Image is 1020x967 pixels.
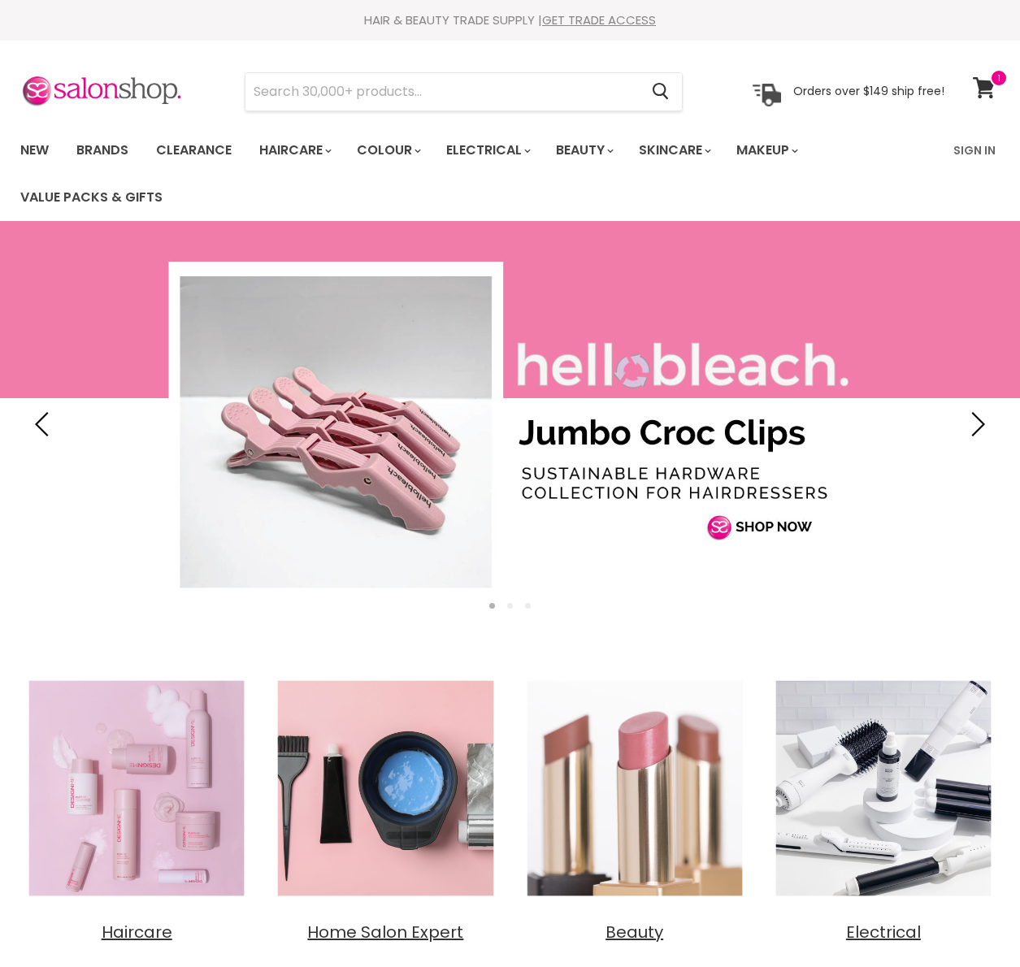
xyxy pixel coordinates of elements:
[507,603,513,609] li: Page dot 2
[542,11,656,28] a: GET TRADE ACCESS
[245,72,683,111] form: Product
[269,672,501,904] img: Home Salon Expert
[20,672,253,943] a: Haircare Haircare
[434,133,540,167] a: Electrical
[345,133,431,167] a: Colour
[8,180,175,215] a: Value Packs & Gifts
[544,133,623,167] a: Beauty
[8,127,944,221] ul: Main menu
[519,672,751,904] img: Beauty
[64,133,141,167] a: Brands
[959,408,992,440] button: Next
[627,133,721,167] a: Skincare
[767,672,1000,904] img: Electrical
[639,73,682,111] button: Search
[846,921,921,943] span: Electrical
[245,73,639,111] input: Search
[102,921,172,943] span: Haircare
[247,133,341,167] a: Haircare
[944,133,1005,167] a: Sign In
[793,84,944,98] p: Orders over $149 ship free!
[724,133,808,167] a: Makeup
[20,672,253,904] img: Haircare
[767,672,1000,943] a: Electrical Electrical
[489,603,495,609] li: Page dot 1
[8,133,61,167] a: New
[144,133,244,167] a: Clearance
[28,408,61,440] button: Previous
[519,672,751,943] a: Beauty Beauty
[307,921,463,943] span: Home Salon Expert
[269,672,501,943] a: Home Salon Expert Home Salon Expert
[605,921,663,943] span: Beauty
[525,603,531,609] li: Page dot 3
